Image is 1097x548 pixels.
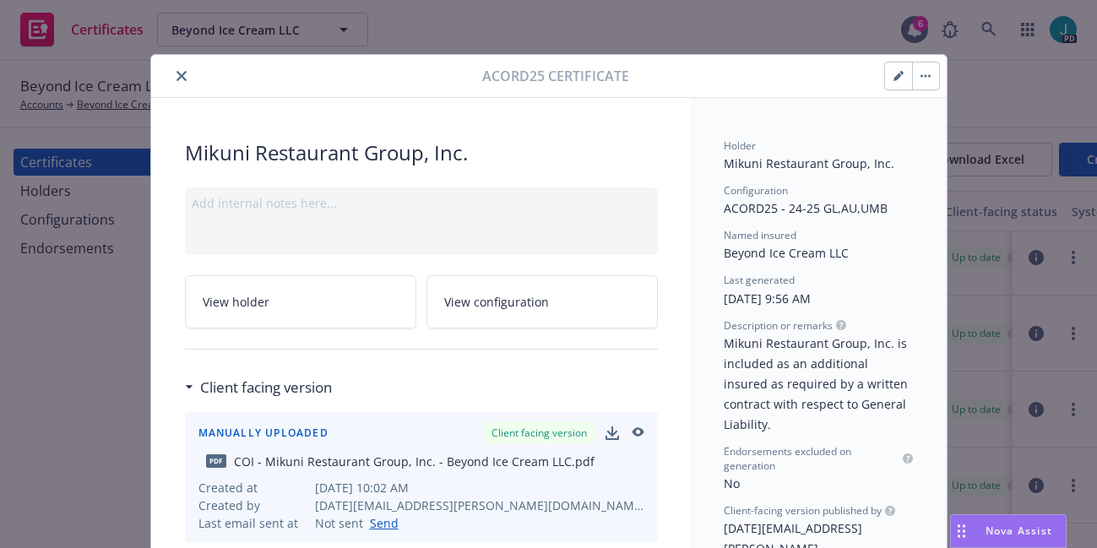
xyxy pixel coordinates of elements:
[185,138,658,167] span: Mikuni Restaurant Group, Inc.
[315,514,363,532] span: Not sent
[185,377,332,399] div: Client facing version
[206,454,226,467] span: pdf
[724,318,833,333] span: Description or remarks
[315,496,644,514] span: [DATE][EMAIL_ADDRESS][PERSON_NAME][DOMAIN_NAME]
[426,275,658,328] a: View configuration
[724,245,849,261] span: Beyond Ice Cream LLC
[203,293,269,311] span: View holder
[483,422,595,443] div: Client facing version
[986,524,1052,538] span: Nova Assist
[363,514,399,532] a: Send
[724,475,740,491] span: No
[724,183,788,198] span: Configuration
[192,195,337,211] span: Add internal notes here...
[171,66,192,86] button: close
[724,138,756,153] span: Holder
[200,377,332,399] h3: Client facing version
[234,453,595,470] div: COI - Mikuni Restaurant Group, Inc. - Beyond Ice Cream LLC.pdf
[724,273,795,287] span: Last generated
[724,503,882,518] span: Client-facing version published by
[198,479,308,496] span: Created at
[724,290,811,307] span: [DATE] 9:56 AM
[724,155,894,171] span: Mikuni Restaurant Group, Inc.
[198,428,329,438] span: Manually uploaded
[198,514,308,532] span: Last email sent at
[482,66,629,86] span: Acord25 Certificate
[185,275,416,328] a: View holder
[198,496,308,514] span: Created by
[724,228,796,242] span: Named insured
[724,335,911,432] span: Mikuni Restaurant Group, Inc. is included as an additional insured as required by a written contr...
[315,479,644,496] span: [DATE] 10:02 AM
[950,514,1067,548] button: Nova Assist
[724,200,888,216] span: ACORD25 - 24-25 GL,AU,UMB
[444,293,549,311] span: View configuration
[951,515,972,547] div: Drag to move
[724,444,899,473] span: Endorsements excluded on generation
